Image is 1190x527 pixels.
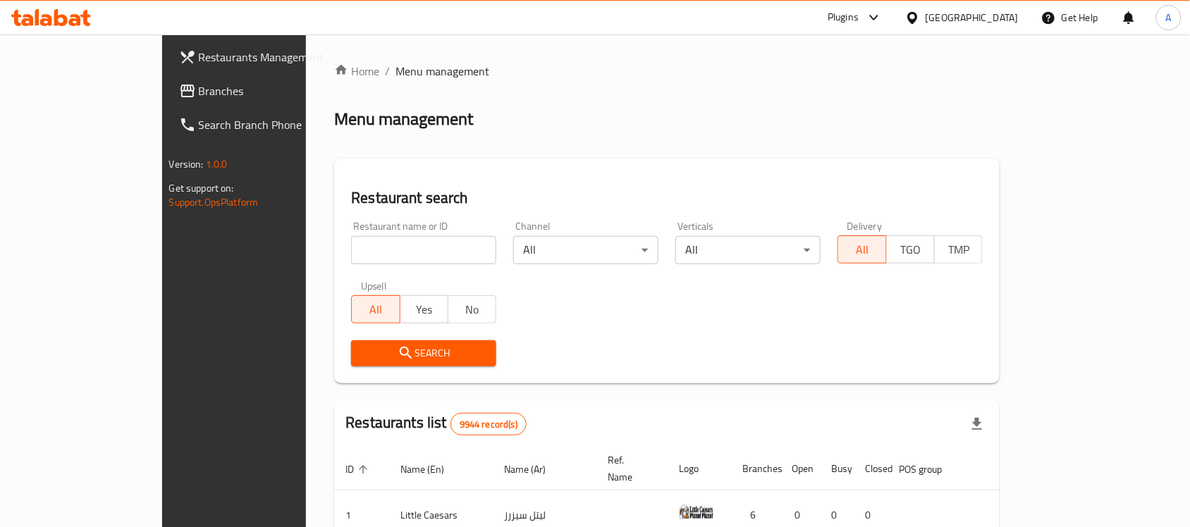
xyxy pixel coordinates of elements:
[934,235,983,263] button: TMP
[675,236,821,264] div: All
[400,295,448,323] button: Yes
[668,447,731,490] th: Logo
[454,299,491,320] span: No
[206,155,228,173] span: 1.0.0
[1166,10,1172,25] span: A
[450,413,527,435] div: Total records count
[168,108,361,142] a: Search Branch Phone
[847,221,883,231] label: Delivery
[451,418,526,431] span: 9944 record(s)
[334,108,473,130] h2: Menu management
[199,49,350,66] span: Restaurants Management
[854,447,888,490] th: Closed
[844,240,881,260] span: All
[351,295,400,323] button: All
[362,345,485,362] span: Search
[199,116,350,133] span: Search Branch Phone
[731,447,780,490] th: Branches
[400,461,462,478] span: Name (En)
[395,63,489,80] span: Menu management
[899,461,960,478] span: POS group
[351,187,983,209] h2: Restaurant search
[168,74,361,108] a: Branches
[385,63,390,80] li: /
[361,281,387,291] label: Upsell
[820,447,854,490] th: Busy
[513,236,658,264] div: All
[169,193,259,211] a: Support.OpsPlatform
[351,236,496,264] input: Search for restaurant name or ID..
[926,10,1019,25] div: [GEOGRAPHIC_DATA]
[780,447,820,490] th: Open
[169,179,234,197] span: Get support on:
[828,9,859,26] div: Plugins
[345,412,527,435] h2: Restaurants list
[608,452,651,485] span: Ref. Name
[960,407,994,441] div: Export file
[504,461,564,478] span: Name (Ar)
[892,240,929,260] span: TGO
[448,295,496,323] button: No
[334,63,1000,80] nav: breadcrumb
[838,235,886,263] button: All
[940,240,977,260] span: TMP
[351,340,496,366] button: Search
[345,461,372,478] span: ID
[199,82,350,99] span: Branches
[169,155,204,173] span: Version:
[886,235,935,263] button: TGO
[357,299,394,320] span: All
[168,40,361,74] a: Restaurants Management
[406,299,443,320] span: Yes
